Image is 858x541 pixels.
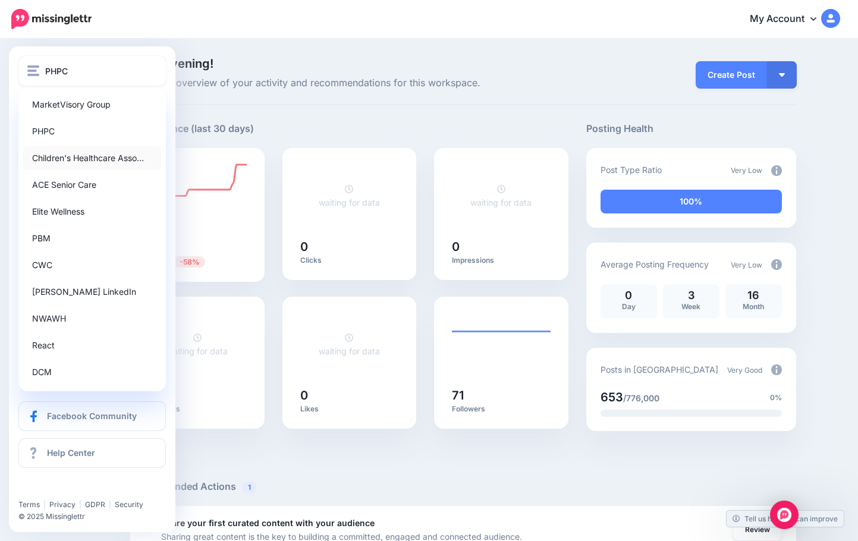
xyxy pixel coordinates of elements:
[601,390,623,404] span: 653
[18,500,40,509] a: Terms
[23,360,161,383] a: DCM
[300,241,399,253] h5: 0
[130,121,254,136] h5: Performance (last 30 days)
[27,65,39,76] img: menu.png
[45,64,68,78] span: PHPC
[109,500,111,509] span: |
[79,500,81,509] span: |
[23,307,161,330] a: NWAWH
[727,511,844,527] a: Tell us how we can improve
[43,500,46,509] span: |
[130,479,796,494] h5: Recommended Actions
[669,290,714,301] p: 3
[771,259,782,270] img: info-circle-grey.png
[601,257,709,271] p: Average Posting Frequency
[166,332,228,356] a: waiting for data
[771,165,782,176] img: info-circle-grey.png
[601,190,782,213] div: 100% of your posts in the last 30 days have been from Drip Campaigns
[681,302,700,311] span: Week
[23,253,161,276] a: CWC
[23,119,161,143] a: PHPC
[601,363,718,376] p: Posts in [GEOGRAPHIC_DATA]
[47,411,137,421] span: Facebook Community
[161,518,375,528] b: Share your first curated content with your audience
[601,163,662,177] p: Post Type Ratio
[148,256,247,267] p: Posts
[23,280,161,303] a: [PERSON_NAME] LinkedIn
[606,290,651,301] p: 0
[452,241,551,253] h5: 0
[47,448,95,458] span: Help Center
[733,519,782,540] a: Review
[470,184,532,207] a: waiting for data
[696,61,767,89] a: Create Post
[242,482,257,493] span: 1
[770,392,782,404] span: 0%
[18,511,173,523] li: © 2025 Missinglettr
[300,404,399,414] p: Likes
[23,200,161,223] a: Elite Wellness
[18,438,166,468] a: Help Center
[49,500,76,509] a: Privacy
[23,146,161,169] a: Children's Healthcare Asso…
[300,389,399,401] h5: 0
[85,500,105,509] a: GDPR
[18,483,109,495] iframe: Twitter Follow Button
[23,334,161,357] a: React
[23,387,161,410] a: Fyzical [GEOGRAPHIC_DATA]
[731,260,762,269] span: Very Low
[770,501,799,529] div: Open Intercom Messenger
[23,173,161,196] a: ACE Senior Care
[771,364,782,375] img: info-circle-grey.png
[319,332,380,356] a: waiting for data
[743,302,764,311] span: Month
[18,401,166,431] a: Facebook Community
[731,166,762,175] span: Very Low
[148,241,247,253] h5: 10
[452,389,551,401] h5: 71
[779,73,785,77] img: arrow-down-white.png
[148,389,247,401] h5: 0
[452,256,551,265] p: Impressions
[18,56,166,86] button: PHPC
[731,290,776,301] p: 16
[23,93,161,116] a: MarketVisory Group
[727,366,762,375] span: Very Good
[319,184,380,207] a: waiting for data
[623,393,659,403] span: /776,000
[622,302,636,311] span: Day
[738,5,840,34] a: My Account
[452,404,551,414] p: Followers
[11,9,92,29] img: Missinglettr
[148,404,247,414] p: Retweets
[23,227,161,250] a: PBM
[174,256,205,268] span: Previous period: 24
[586,121,796,136] h5: Posting Health
[130,76,568,91] span: Here's an overview of your activity and recommendations for this workspace.
[115,500,143,509] a: Security
[300,256,399,265] p: Clicks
